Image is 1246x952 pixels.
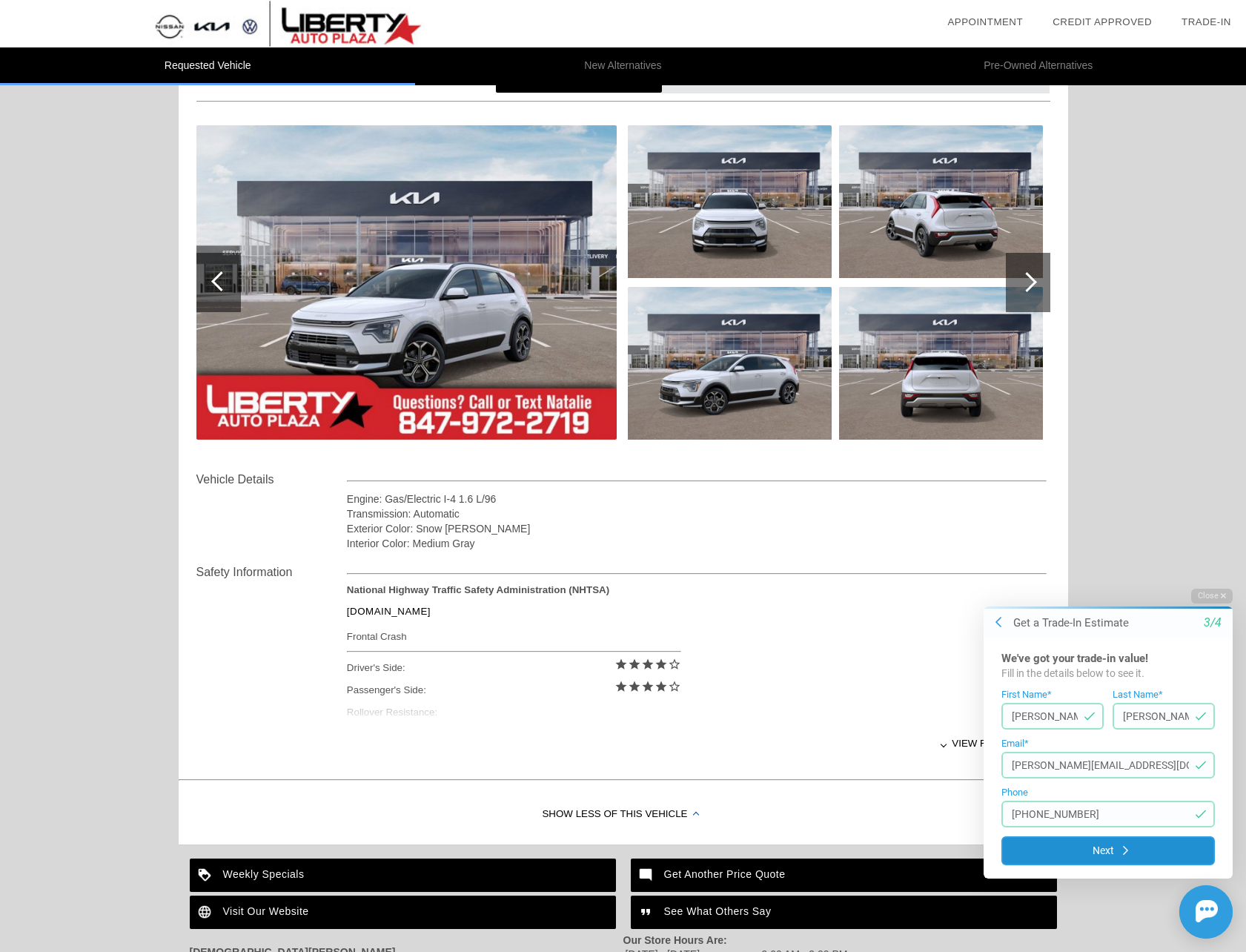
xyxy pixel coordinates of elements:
a: Weekly Specials [190,859,616,892]
i: star [655,658,668,671]
div: Vehicle Details [196,471,347,489]
img: image.aspx [628,125,832,278]
a: [DOMAIN_NAME] [347,606,431,617]
div: Passenger's Side: [347,679,681,701]
i: star_border [668,658,681,671]
i: star [614,658,628,671]
img: image.aspx [839,287,1043,440]
img: image.aspx [839,125,1043,278]
li: New Alternatives [415,47,830,85]
a: Visit Our Website [190,896,616,929]
a: See What Others Say [631,896,1057,929]
div: Driver's Side: [347,657,681,679]
i: star [628,680,641,693]
i: star [641,680,655,693]
div: Show Less of this Vehicle [179,785,1068,844]
img: ic_format_quote_white_24dp_2x.png [631,896,664,929]
img: ic_mode_comment_white_24dp_2x.png [631,859,664,892]
i: star [614,680,628,693]
iframe: Chat Assistance [952,575,1246,952]
div: Frontal Crash [347,627,681,646]
div: Safety Information [196,563,347,581]
img: image.aspx [196,125,617,440]
img: image.aspx [628,287,832,440]
div: Exterior Color: Snow [PERSON_NAME] [347,521,1047,536]
div: Transmission: Automatic [347,506,1047,521]
div: Interior Color: Medium Gray [347,536,1047,551]
img: ic_loyalty_white_24dp_2x.png [190,859,223,892]
li: Pre-Owned Alternatives [831,47,1246,85]
a: Trade-In [1182,16,1231,27]
i: star [655,680,668,693]
div: View full details [347,725,1047,761]
a: Credit Approved [1053,16,1152,27]
a: Appointment [947,16,1023,27]
i: star_border [668,680,681,693]
strong: National Highway Traffic Safety Administration (NHTSA) [347,584,609,595]
div: Engine: Gas/Electric I-4 1.6 L/96 [347,492,1047,506]
i: star [641,658,655,671]
a: Get Another Price Quote [631,859,1057,892]
i: star [628,658,641,671]
strong: Our Store Hours Are: [623,934,727,946]
img: ic_language_white_24dp_2x.png [190,896,223,929]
